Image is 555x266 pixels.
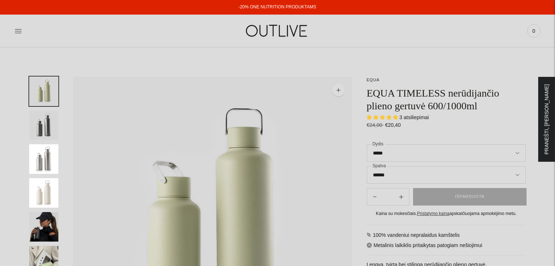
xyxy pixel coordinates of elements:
input: Product quantity [382,192,393,202]
span: 0 [529,26,539,36]
h1: EQUA TIMELESS nerūdijančio plieno gertuvė 600/1000ml [367,87,526,112]
button: Translation missing: en.general.accessibility.image_thumbail [29,212,58,242]
button: IŠPARDUOTA [413,188,527,206]
span: IŠPARDUOTA [455,193,485,200]
a: 0 [527,23,540,39]
button: Translation missing: en.general.accessibility.image_thumbail [29,144,58,174]
a: -20% ONE NUTRITION PRODUKTAMS [238,4,316,9]
button: Translation missing: en.general.accessibility.image_thumbail [29,178,58,208]
button: Add product quantity [367,188,382,206]
button: Translation missing: en.general.accessibility.image_thumbail [29,77,58,106]
span: €20,40 [385,122,401,128]
a: Pristatymo kaina [417,211,450,216]
button: Translation missing: en.general.accessibility.image_thumbail [29,110,58,140]
a: EQUA [367,78,380,82]
span: 5.00 stars [367,114,400,120]
img: OUTLIVE [232,18,323,43]
div: Kaina su mokesčiais. apskaičiuojama apmokėjimo metu. [367,210,526,218]
span: 3 atsiliepimai [400,114,429,120]
s: €24,00 [367,122,384,128]
button: Subtract product quantity [393,188,409,206]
